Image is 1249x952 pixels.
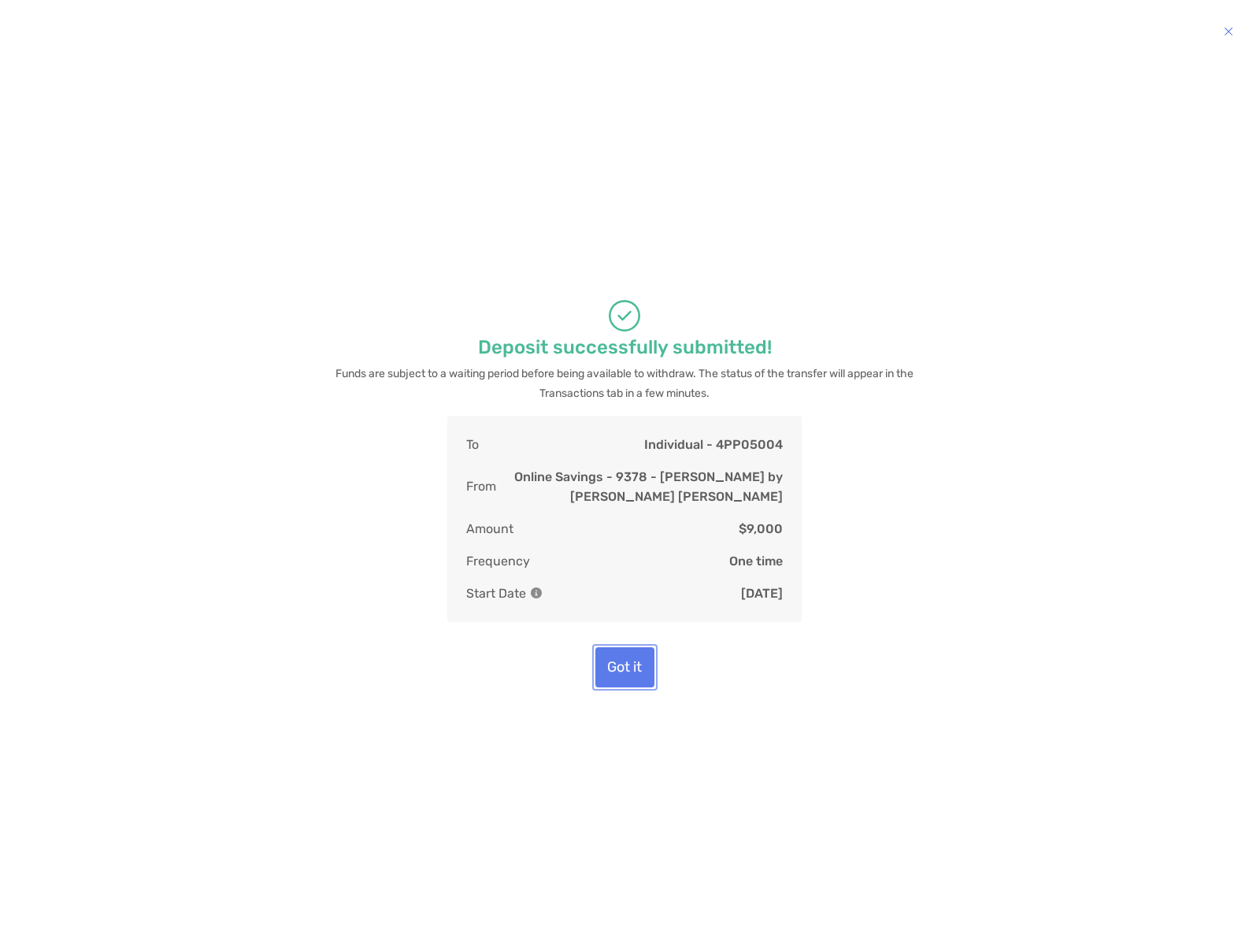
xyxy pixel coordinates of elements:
p: Online Savings - 9378 - [PERSON_NAME] by [PERSON_NAME] [PERSON_NAME] [496,467,783,506]
p: Funds are subject to a waiting period before being available to withdraw. The status of the trans... [329,364,920,403]
button: Got it [595,647,654,687]
p: $9,000 [739,519,783,539]
p: Amount [466,519,513,539]
p: One time [729,551,783,571]
p: Frequency [466,551,530,571]
p: To [466,435,479,454]
p: Individual - 4PP05004 [644,435,783,454]
p: Deposit successfully submitted! [478,338,772,357]
img: Information Icon [531,587,542,598]
p: From [466,467,496,506]
p: Start Date [466,583,542,603]
p: [DATE] [741,583,783,603]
